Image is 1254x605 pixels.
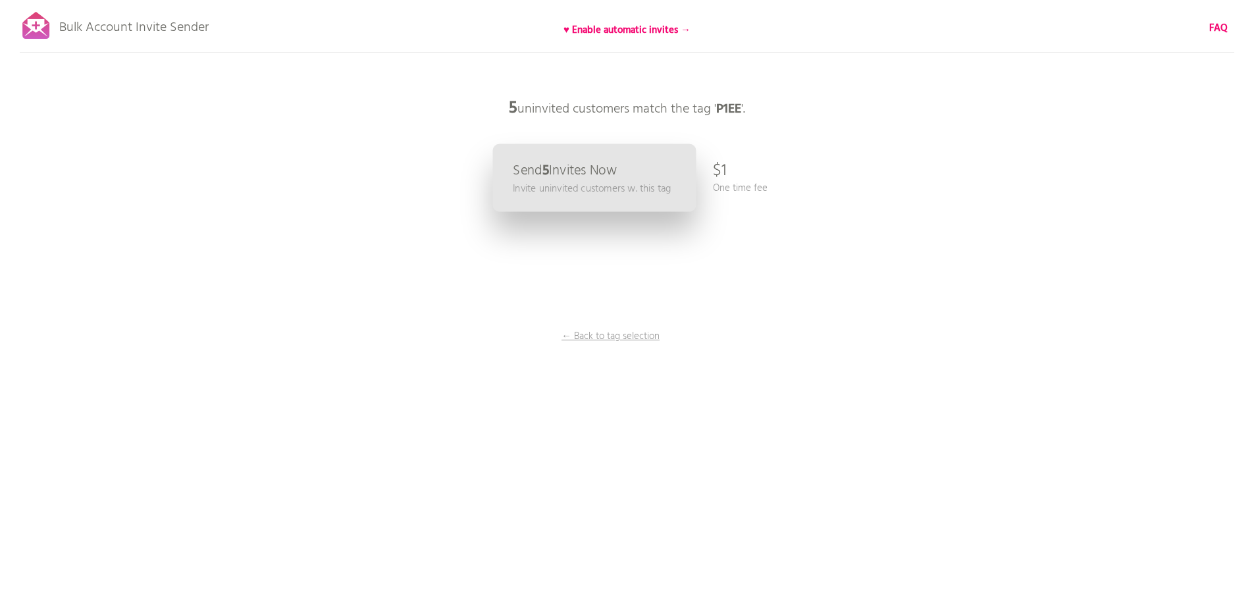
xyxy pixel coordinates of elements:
[513,181,671,196] p: Invite uninvited customers w. this tag
[713,181,768,196] p: One time fee
[563,22,691,38] b: ♥ Enable automatic invites →
[59,8,209,41] p: Bulk Account Invite Sender
[716,99,741,120] b: P1EE
[430,89,825,128] p: uninvited customers match the tag ' '.
[509,95,517,122] b: 5
[713,151,727,191] p: $1
[542,160,548,182] b: 5
[492,144,696,212] a: Send5Invites Now Invite uninvited customers w. this tag
[1209,20,1228,36] b: FAQ
[1209,21,1228,36] a: FAQ
[562,329,660,344] p: ← Back to tag selection
[513,164,617,178] p: Send Invites Now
